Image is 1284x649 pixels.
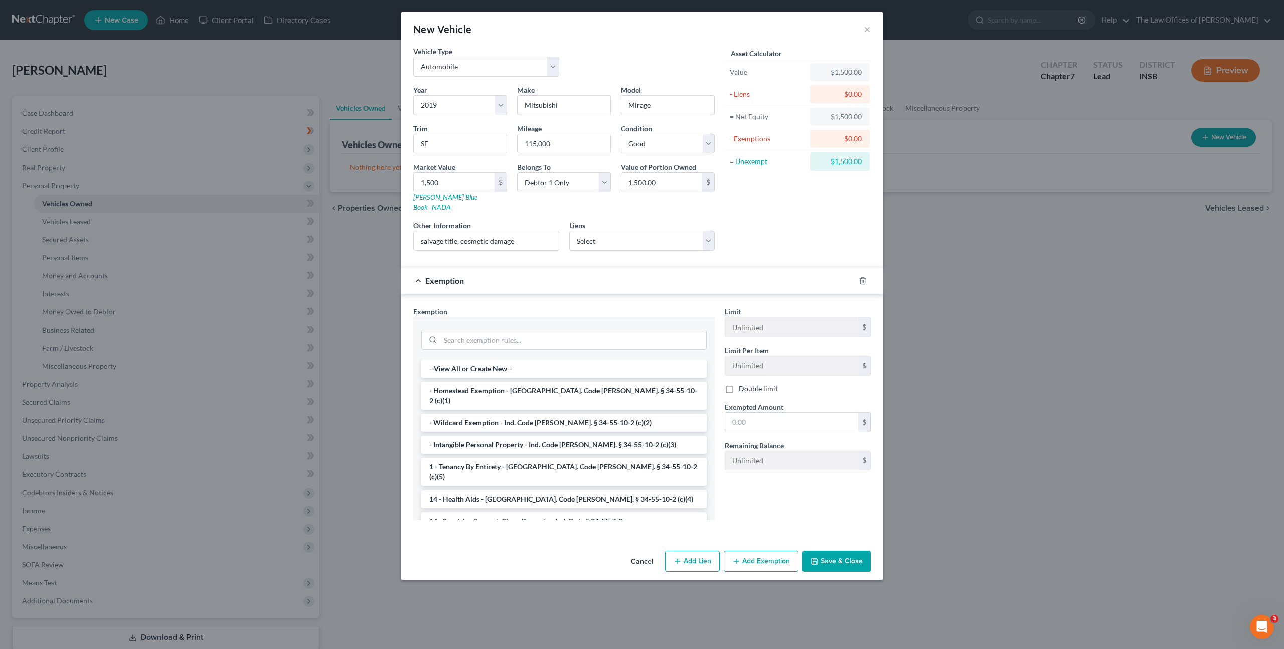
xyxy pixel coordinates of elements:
label: Mileage [517,123,542,134]
span: Exemption [425,276,464,285]
span: Limit [725,307,741,316]
input: Search exemption rules... [440,330,706,349]
label: Double limit [739,384,778,394]
li: - Wildcard Exemption - Ind. Code [PERSON_NAME]. § 34-55-10-2 (c)(2) [421,414,707,432]
input: 0.00 [414,173,495,192]
input: (optional) [414,231,559,250]
input: ex. Altima [621,96,714,115]
div: - Liens [730,89,806,99]
div: $1,500.00 [818,112,862,122]
label: Model [621,85,641,95]
button: Add Lien [665,551,720,572]
li: 14 - Health Aids - [GEOGRAPHIC_DATA]. Code [PERSON_NAME]. § 34-55-10-2 (c)(4) [421,490,707,508]
button: Save & Close [802,551,871,572]
span: 3 [1270,615,1278,623]
label: Limit Per Item [725,345,769,356]
div: = Unexempt [730,156,806,167]
input: -- [518,134,610,153]
span: Exemption [413,307,447,316]
a: NADA [432,203,451,211]
button: × [864,23,871,35]
a: [PERSON_NAME] Blue Book [413,193,477,211]
div: $1,500.00 [818,67,862,77]
iframe: Intercom live chat [1250,615,1274,639]
div: New Vehicle [413,22,471,36]
input: -- [725,317,858,337]
label: Market Value [413,161,455,172]
label: Trim [413,123,428,134]
label: Year [413,85,427,95]
input: ex. Nissan [518,96,610,115]
span: Belongs To [517,163,551,171]
li: --View All or Create New-- [421,360,707,378]
label: Asset Calculator [731,48,782,59]
div: $0.00 [818,89,862,99]
li: - Homestead Exemption - [GEOGRAPHIC_DATA]. Code [PERSON_NAME]. § 34-55-10-2 (c)(1) [421,382,707,410]
label: Liens [569,220,585,231]
div: = Net Equity [730,112,806,122]
div: $0.00 [818,134,862,144]
span: Exempted Amount [725,403,783,411]
div: $ [702,173,714,192]
input: ex. LS, LT, etc [414,134,507,153]
label: Other Information [413,220,471,231]
label: Vehicle Type [413,46,452,57]
div: $1,500.00 [818,156,862,167]
div: $ [858,413,870,432]
label: Condition [621,123,652,134]
label: Remaining Balance [725,440,784,451]
label: Value of Portion Owned [621,161,696,172]
div: $ [858,451,870,470]
div: $ [858,356,870,375]
div: $ [858,317,870,337]
span: Make [517,86,535,94]
input: 0.00 [725,413,858,432]
li: 1 - Tenancy By Entirety - [GEOGRAPHIC_DATA]. Code [PERSON_NAME]. § 34-55-10-2 (c)(5) [421,458,707,486]
li: - Intangible Personal Property - Ind. Code [PERSON_NAME]. § 34-55-10-2 (c)(3) [421,436,707,454]
button: Cancel [623,552,661,572]
div: $ [495,173,507,192]
input: 0.00 [621,173,702,192]
li: 14 - Surviving Spouse's Share Property - Ind. Code § 34-55-7-9 [421,512,707,530]
input: -- [725,356,858,375]
div: Value [730,67,806,77]
button: Add Exemption [724,551,798,572]
input: -- [725,451,858,470]
div: - Exemptions [730,134,806,144]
